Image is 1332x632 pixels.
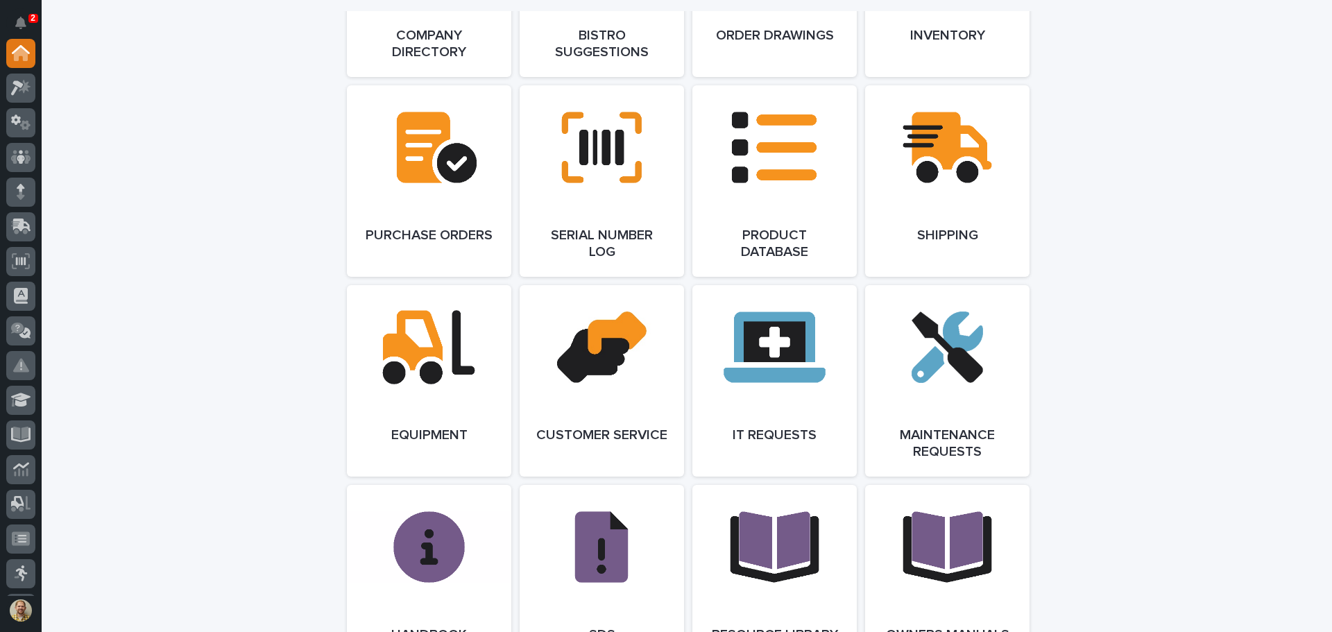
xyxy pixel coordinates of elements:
[6,8,35,37] button: Notifications
[31,13,35,23] p: 2
[6,596,35,625] button: users-avatar
[865,85,1030,277] a: Shipping
[347,285,511,477] a: Equipment
[692,285,857,477] a: IT Requests
[347,85,511,277] a: Purchase Orders
[17,17,35,39] div: Notifications2
[692,85,857,277] a: Product Database
[865,285,1030,477] a: Maintenance Requests
[520,285,684,477] a: Customer Service
[520,85,684,277] a: Serial Number Log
